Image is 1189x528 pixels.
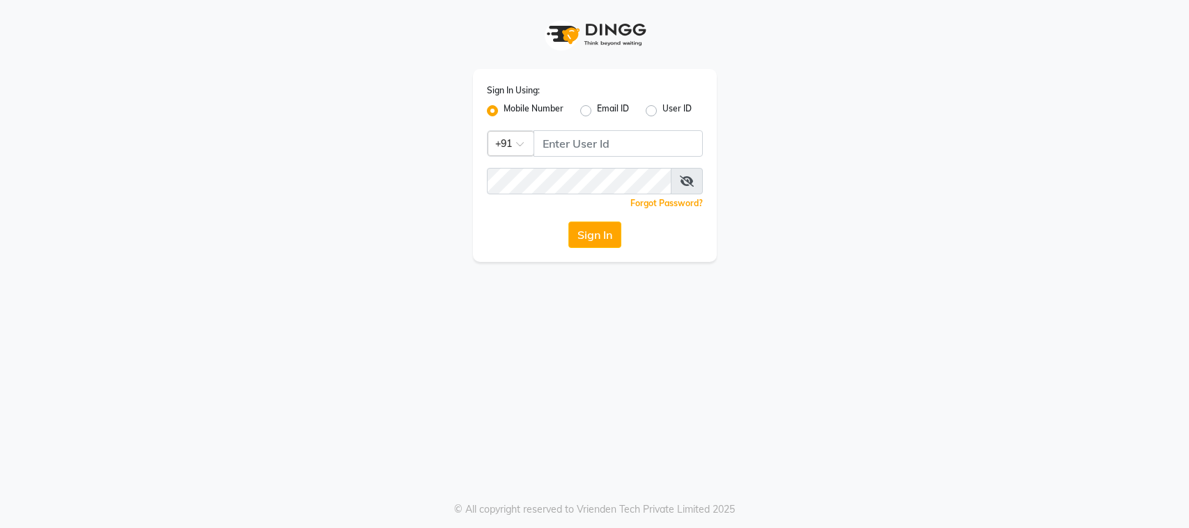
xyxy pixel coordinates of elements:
label: Email ID [597,102,629,119]
label: User ID [662,102,692,119]
a: Forgot Password? [630,198,703,208]
input: Username [534,130,703,157]
button: Sign In [568,222,621,248]
label: Mobile Number [504,102,564,119]
img: logo1.svg [539,14,651,55]
label: Sign In Using: [487,84,540,97]
input: Username [487,168,671,194]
